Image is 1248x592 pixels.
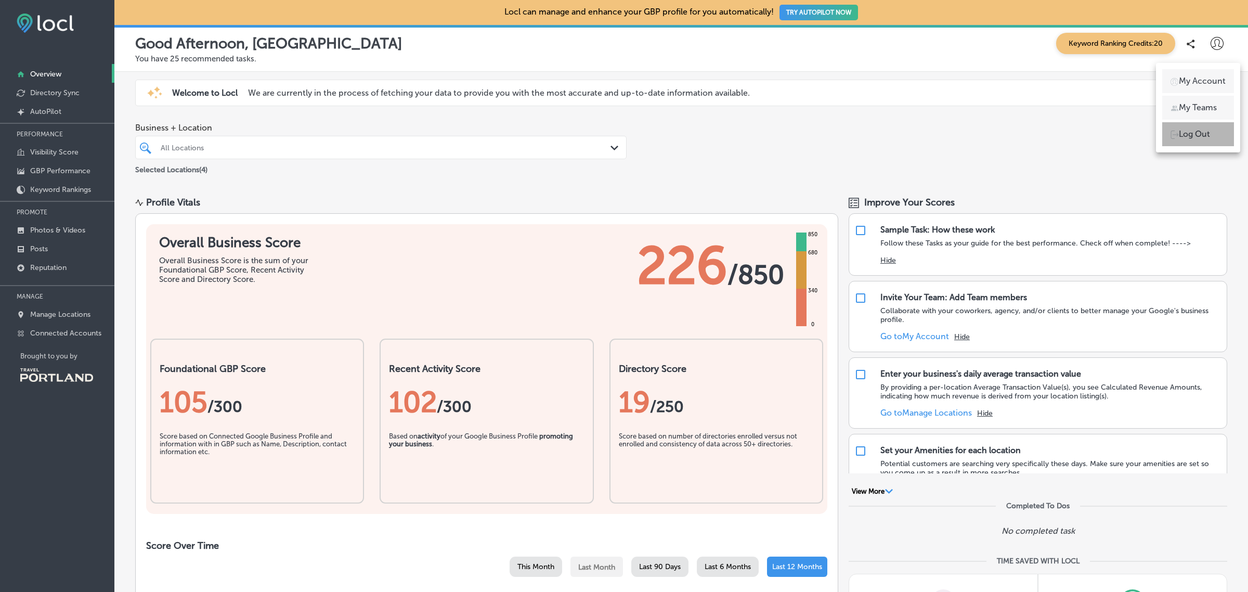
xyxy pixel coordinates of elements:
[1179,75,1226,87] p: My Account
[30,244,48,253] p: Posts
[20,352,114,360] p: Brought to you by
[30,263,67,272] p: Reputation
[779,5,858,20] button: TRY AUTOPILOT NOW
[30,185,91,194] p: Keyword Rankings
[30,310,90,319] p: Manage Locations
[30,88,80,97] p: Directory Sync
[1162,122,1234,146] a: Log Out
[1162,69,1234,93] a: My Account
[1179,128,1210,140] p: Log Out
[17,14,74,33] img: fda3e92497d09a02dc62c9cd864e3231.png
[30,107,61,116] p: AutoPilot
[30,70,61,79] p: Overview
[30,166,90,175] p: GBP Performance
[1179,101,1217,114] p: My Teams
[30,148,79,157] p: Visibility Score
[20,368,93,382] img: Travel Portland
[30,329,101,338] p: Connected Accounts
[1162,96,1234,120] a: My Teams
[30,226,85,235] p: Photos & Videos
